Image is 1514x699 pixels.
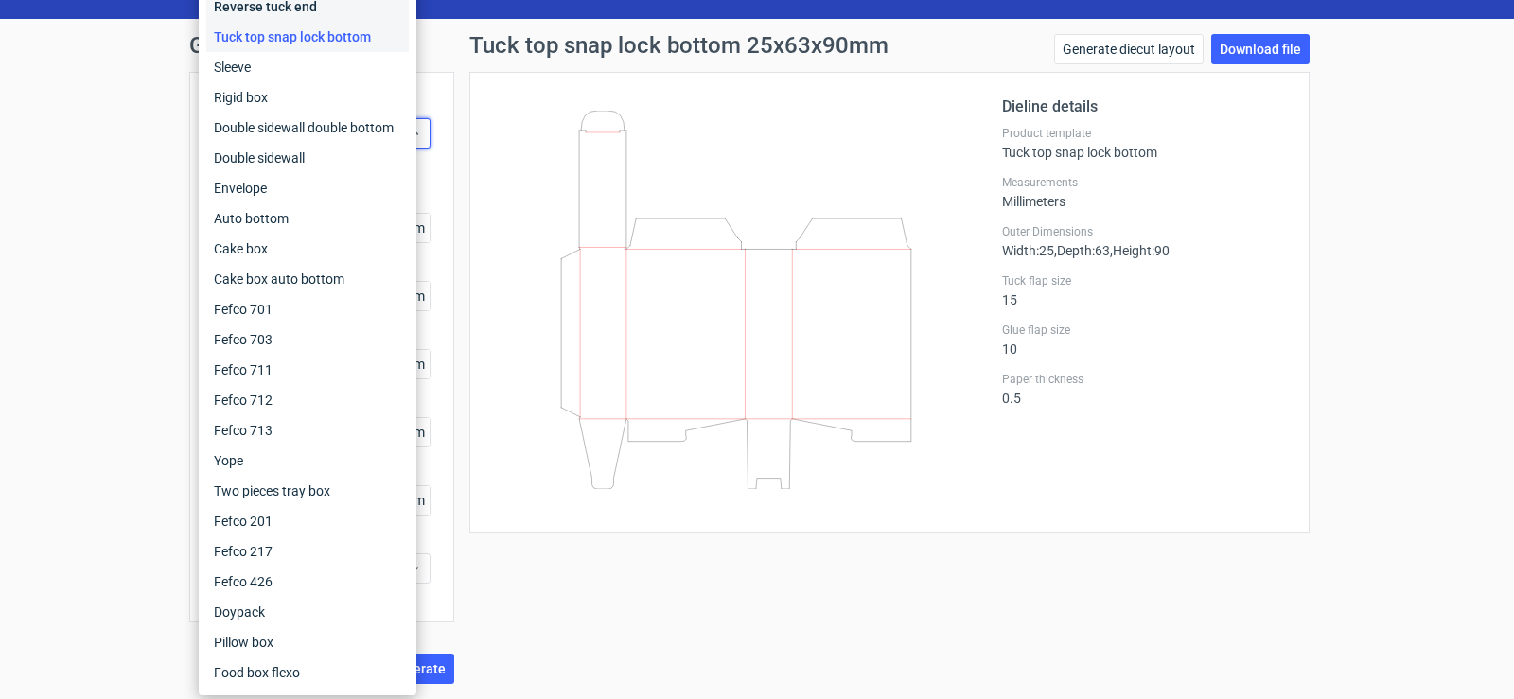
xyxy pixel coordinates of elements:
a: Generate diecut layout [1054,34,1204,64]
div: 10 [1002,323,1286,357]
div: Tuck top snap lock bottom [206,22,409,52]
h2: Dieline details [1002,96,1286,118]
h1: Generate new dieline [189,34,1325,57]
span: Width : 25 [1002,243,1054,258]
a: Download file [1211,34,1310,64]
label: Measurements [1002,175,1286,190]
div: Fefco 713 [206,415,409,446]
div: Fefco 201 [206,506,409,536]
label: Outer Dimensions [1002,224,1286,239]
div: 15 [1002,273,1286,307]
label: Paper thickness [1002,372,1286,387]
div: Pillow box [206,627,409,657]
div: Envelope [206,173,409,203]
div: Fefco 712 [206,385,409,415]
div: Sleeve [206,52,409,82]
div: Food box flexo [206,657,409,688]
div: 0.5 [1002,372,1286,406]
div: Double sidewall [206,143,409,173]
div: Fefco 701 [206,294,409,324]
div: Tuck top snap lock bottom [1002,126,1286,160]
button: Generate [380,654,454,684]
label: Tuck flap size [1002,273,1286,288]
label: Product template [1002,126,1286,141]
div: Millimeters [1002,175,1286,209]
div: Fefco 703 [206,324,409,355]
span: Generate [389,662,446,675]
div: Cake box [206,234,409,264]
div: Fefco 426 [206,567,409,597]
span: , Depth : 63 [1054,243,1110,258]
label: Glue flap size [1002,323,1286,338]
div: Fefco 711 [206,355,409,385]
div: Doypack [206,597,409,627]
div: Fefco 217 [206,536,409,567]
div: Two pieces tray box [206,476,409,506]
div: Auto bottom [206,203,409,234]
h1: Tuck top snap lock bottom 25x63x90mm [469,34,889,57]
div: Rigid box [206,82,409,113]
span: , Height : 90 [1110,243,1170,258]
div: Double sidewall double bottom [206,113,409,143]
div: Yope [206,446,409,476]
div: Cake box auto bottom [206,264,409,294]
